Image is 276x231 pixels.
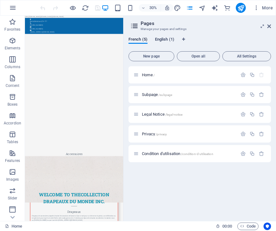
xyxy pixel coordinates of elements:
div: Remove [259,151,264,156]
div: Privacy/privacy [140,132,237,136]
button: New page [128,51,174,61]
div: Remove [259,92,264,97]
div: Subpage/subpage [140,93,237,97]
div: Language Tabs [128,37,271,49]
span: New page [131,54,172,58]
p: Images [6,177,19,182]
span: / [153,73,155,77]
div: Home/ [140,73,237,77]
div: Duplicate [249,112,255,117]
div: Duplicate [249,72,255,78]
button: More [251,3,275,13]
p: Features [5,158,20,163]
div: Settings [240,131,246,137]
span: : [227,224,228,228]
span: Click to open page [142,151,213,156]
span: Click to open page [142,112,182,117]
i: AI Writer [211,4,218,12]
i: Navigator [199,4,206,12]
button: reload [81,4,89,12]
i: Reload page [82,4,89,12]
p: Accordion [4,121,21,126]
span: 00 00 [222,223,232,230]
p: Favorites [4,27,20,32]
button: text_generator [211,4,218,12]
span: Open all [180,54,217,58]
i: Commerce [224,4,231,12]
button: Usercentrics [264,223,271,230]
p: Content [6,83,19,88]
h6: 30% [148,4,158,12]
div: Remove [259,112,264,117]
span: /subpage [158,93,172,97]
i: Design (Ctrl+Alt+Y) [174,4,181,12]
div: Duplicate [249,92,255,97]
p: Boxes [7,102,18,107]
button: commerce [223,4,231,12]
button: 30% [139,4,161,12]
span: French (5) [128,36,148,44]
div: Settings [240,92,246,97]
button: Open all [177,51,220,61]
i: Publish [237,4,245,12]
span: Click to open page [142,92,172,97]
p: Elements [5,46,21,51]
a: Click to cancel selection. Double-click to open Pages [5,223,22,230]
h2: Pages [141,21,271,26]
div: Duplicate [249,151,255,156]
i: Pages (Ctrl+Alt+S) [186,4,193,12]
p: Tables [7,139,18,144]
i: On resize automatically adjust zoom level to fit chosen device. [164,5,170,11]
button: Code [237,223,259,230]
span: /legal-notice [165,113,183,116]
button: pages [186,4,193,12]
button: publish [236,3,246,13]
span: /privacy [156,133,167,136]
p: Columns [5,64,20,69]
button: navigator [198,4,206,12]
button: design [173,4,181,12]
div: Duplicate [249,131,255,137]
div: Settings [240,112,246,117]
div: Condition d'utilisation/condition-d-utilisation [140,152,237,156]
button: Click here to leave preview mode and continue editing [69,4,76,12]
div: Settings [240,72,246,78]
span: Code [240,223,256,230]
div: The startpage cannot be deleted [259,72,264,78]
span: English (1) [155,36,174,44]
div: Settings [240,151,246,156]
div: Remove [259,131,264,137]
button: All Settings [222,51,271,61]
span: More [253,5,273,11]
span: Click to open page [142,73,155,77]
div: Legal Notice/legal-notice [140,112,237,116]
span: Click to open page [142,132,167,136]
span: /condition-d-utilisation [181,152,213,156]
span: All Settings [225,54,268,58]
p: Slider [8,196,17,201]
h3: Manage your pages and settings [141,26,259,32]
